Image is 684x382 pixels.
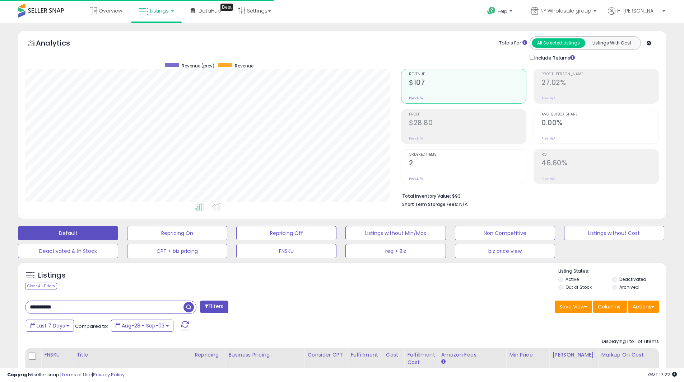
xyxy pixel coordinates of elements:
[409,153,526,157] span: Ordered Items
[61,371,92,378] a: Terms of Use
[195,351,222,359] div: Repricing
[200,301,228,313] button: Filters
[25,283,57,289] div: Clear All Filters
[541,72,659,76] span: Profit [PERSON_NAME]
[386,351,401,359] div: Cost
[585,38,638,48] button: Listings With Cost
[455,244,555,258] button: biz price view
[441,359,445,365] small: Amazon Fees.
[628,301,659,313] button: Actions
[7,371,33,378] strong: Copyright
[541,153,659,157] span: ROI
[481,1,520,23] a: Help
[409,113,526,117] span: Profit
[541,79,659,88] h2: 27.02%
[541,119,659,128] h2: 0.00%
[345,244,446,258] button: reg + Biz
[499,40,527,47] div: Totals For
[619,284,639,290] label: Archived
[228,351,301,359] div: Business Pricing
[509,351,546,359] div: Min Price
[75,323,108,330] span: Compared to:
[441,351,503,359] div: Amazon Fees
[150,7,169,14] span: Listings
[18,244,118,258] button: Deactivated & In Stock
[409,176,423,181] small: Prev: N/A
[409,79,526,88] h2: $107
[566,284,592,290] label: Out of Stock
[99,7,122,14] span: Overview
[555,301,592,313] button: Save View
[111,320,173,332] button: Aug-28 - Sep-03
[26,320,74,332] button: Last 7 Days
[541,176,555,181] small: Prev: N/A
[37,322,65,329] span: Last 7 Days
[409,96,423,100] small: Prev: N/A
[455,226,555,240] button: Non Competitive
[127,226,227,240] button: Repricing On
[402,201,458,207] b: Short Term Storage Fees:
[127,244,227,258] button: CPT + biz pricing
[566,276,579,282] label: Active
[617,7,660,14] span: Hi [PERSON_NAME]
[76,351,189,359] div: Title
[38,270,66,280] h5: Listings
[182,63,214,69] span: Revenue (prev)
[541,136,555,141] small: Prev: N/A
[409,72,526,76] span: Revenue
[602,338,659,345] div: Displaying 1 to 1 of 1 items
[459,201,468,208] span: N/A
[564,226,664,240] button: Listings without Cost
[601,351,663,359] div: Markup on Cost
[236,244,336,258] button: FNSKU
[307,351,344,359] div: Consider CPT
[236,226,336,240] button: Repricing Off
[608,7,665,23] a: Hi [PERSON_NAME]
[350,351,380,359] div: Fulfillment
[619,276,646,282] label: Deactivated
[402,191,653,200] li: $93
[409,159,526,169] h2: 2
[407,351,435,366] div: Fulfillment Cost
[552,351,595,359] div: [PERSON_NAME]
[345,226,446,240] button: Listings without Min/Max
[540,7,591,14] span: NY Wholesale group
[541,113,659,117] span: Avg. Buybox Share
[122,322,164,329] span: Aug-28 - Sep-03
[402,193,451,199] b: Total Inventory Value:
[18,226,118,240] button: Default
[541,96,555,100] small: Prev: N/A
[409,136,423,141] small: Prev: N/A
[598,348,666,377] th: The percentage added to the cost of goods (COGS) that forms the calculator for Min & Max prices.
[7,372,125,378] div: seller snap | |
[93,371,125,378] a: Privacy Policy
[541,159,659,169] h2: 46.60%
[44,351,70,359] div: FNSKU
[558,268,666,275] p: Listing States:
[235,63,253,69] span: Revenue
[498,8,507,14] span: Help
[409,119,526,128] h2: $28.80
[199,7,221,14] span: DataHub
[524,53,583,62] div: Include Returns
[487,6,496,15] i: Get Help
[220,4,233,11] div: Tooltip anchor
[36,38,84,50] h5: Analytics
[648,371,677,378] span: 2025-09-11 17:22 GMT
[532,38,585,48] button: All Selected Listings
[598,303,620,310] span: Columns
[593,301,627,313] button: Columns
